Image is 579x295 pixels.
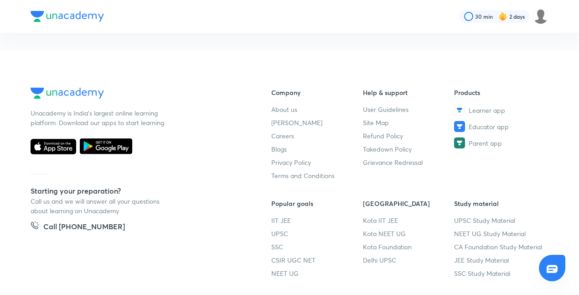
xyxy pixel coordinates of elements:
[454,121,546,132] a: Educator app
[454,105,465,116] img: Learner app
[31,88,104,99] img: Company Logo
[271,255,363,265] a: CSIR UGC NET
[363,131,455,141] a: Refund Policy
[454,255,546,265] a: JEE Study Material
[31,221,125,234] a: Call [PHONE_NUMBER]
[31,11,104,22] img: Company Logo
[271,269,363,278] a: NEET UG
[271,171,363,180] a: Terms and Conditions
[363,144,455,154] a: Takedown Policy
[363,242,455,252] a: Kota Foundation
[31,185,242,196] h5: Starting your preparation?
[271,242,363,252] a: SSC
[363,229,455,238] a: Kota NEET UG
[363,255,455,265] a: Delhi UPSC
[363,199,455,208] h6: [GEOGRAPHIC_DATA]
[271,88,363,97] h6: Company
[271,131,363,141] a: Careers
[454,105,546,116] a: Learner app
[363,105,455,114] a: User Guidelines
[469,138,502,148] span: Parent app
[271,118,363,127] a: [PERSON_NAME]
[363,88,455,97] h6: Help & support
[533,9,548,24] img: Akhila
[271,105,363,114] a: About us
[454,137,465,148] img: Parent app
[43,221,125,234] h5: Call [PHONE_NUMBER]
[271,131,294,141] span: Careers
[363,118,455,127] a: Site Map
[469,122,509,132] span: Educator app
[454,269,546,278] a: SSC Study Material
[363,158,455,167] a: Grievance Redressal
[31,108,167,127] p: Unacademy is India’s largest online learning platform. Download our apps to start learning
[454,199,546,208] h6: Study material
[454,88,546,97] h6: Products
[271,229,363,238] a: UPSC
[271,199,363,208] h6: Popular goals
[271,158,363,167] a: Privacy Policy
[363,216,455,225] a: Kota IIT JEE
[271,144,363,154] a: Blogs
[454,121,465,132] img: Educator app
[454,229,546,238] a: NEET UG Study Material
[31,88,242,101] a: Company Logo
[31,196,167,216] p: Call us and we will answer all your questions about learning on Unacademy
[271,216,363,225] a: IIT JEE
[454,137,546,148] a: Parent app
[454,242,546,252] a: CA Foundation Study Material
[469,105,505,115] span: Learner app
[498,12,507,21] img: streak
[454,216,546,225] a: UPSC Study Material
